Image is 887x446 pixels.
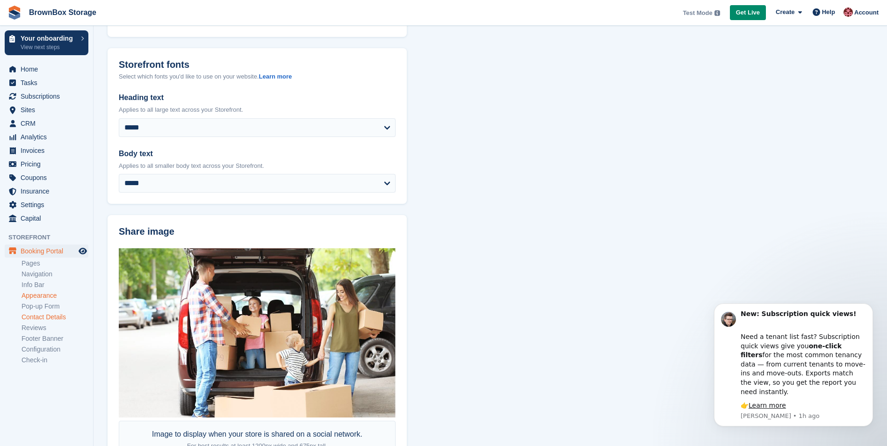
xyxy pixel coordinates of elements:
[119,72,396,81] div: Select which fonts you'd like to use on your website.
[22,356,88,365] a: Check-in
[21,171,77,184] span: Coupons
[21,117,77,130] span: CRM
[25,5,100,20] a: BrownBox Storage
[22,281,88,289] a: Info Bar
[8,233,93,242] span: Storefront
[21,185,77,198] span: Insurance
[5,117,88,130] a: menu
[21,103,77,116] span: Sites
[22,302,88,311] a: Pop-up Form
[119,148,396,159] label: Body text
[854,8,879,17] span: Account
[22,313,88,322] a: Contact Details
[21,63,77,76] span: Home
[119,161,396,171] p: Applies to all smaller body text across your Storefront.
[22,291,88,300] a: Appearance
[736,8,760,17] span: Get Live
[7,6,22,20] img: stora-icon-8386f47178a22dfd0bd8f6a31ec36ba5ce8667c1dd55bd0f319d3a0aa187defe.svg
[119,248,396,418] img: BrownBox%20Storage-social.jpg
[5,63,88,76] a: menu
[22,324,88,332] a: Reviews
[21,212,77,225] span: Capital
[21,35,76,42] p: Your onboarding
[5,90,88,103] a: menu
[22,345,88,354] a: Configuration
[119,59,189,70] h2: Storefront fonts
[844,7,853,17] img: Gemma Armstrong
[5,103,88,116] a: menu
[776,7,794,17] span: Create
[5,171,88,184] a: menu
[5,130,88,144] a: menu
[22,259,88,268] a: Pages
[5,245,88,258] a: menu
[21,198,77,211] span: Settings
[822,7,835,17] span: Help
[22,270,88,279] a: Navigation
[5,212,88,225] a: menu
[119,105,396,115] p: Applies to all large text across your Storefront.
[5,144,88,157] a: menu
[5,185,88,198] a: menu
[119,226,396,237] h2: Share image
[21,245,77,258] span: Booking Portal
[119,92,396,103] label: Heading text
[730,5,766,21] a: Get Live
[21,43,76,51] p: View next steps
[21,90,77,103] span: Subscriptions
[21,158,77,171] span: Pricing
[714,10,720,16] img: icon-info-grey-7440780725fd019a000dd9b08b2336e03edf1995a4989e88bcd33f0948082b44.svg
[259,73,292,80] a: Learn more
[5,76,88,89] a: menu
[21,130,77,144] span: Analytics
[5,158,88,171] a: menu
[5,198,88,211] a: menu
[5,30,88,55] a: Your onboarding View next steps
[683,8,712,18] span: Test Mode
[21,76,77,89] span: Tasks
[77,245,88,257] a: Preview store
[21,144,77,157] span: Invoices
[22,334,88,343] a: Footer Banner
